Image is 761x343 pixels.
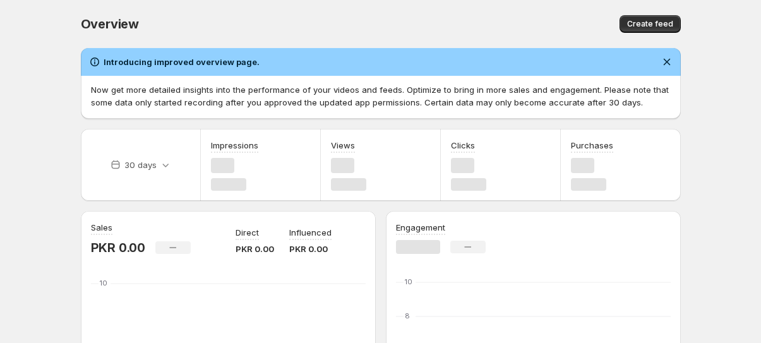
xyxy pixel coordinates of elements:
h3: Impressions [211,139,258,152]
text: 10 [100,279,107,287]
span: Create feed [627,19,673,29]
span: Overview [81,16,139,32]
h3: Views [331,139,355,152]
h3: Clicks [451,139,475,152]
h3: Engagement [396,221,445,234]
button: Dismiss notification [658,53,676,71]
text: 10 [405,277,412,286]
button: Create feed [620,15,681,33]
p: PKR 0.00 [289,243,332,255]
p: 30 days [124,159,157,171]
p: Now get more detailed insights into the performance of your videos and feeds. Optimize to bring i... [91,83,671,109]
text: 8 [405,311,410,320]
p: PKR 0.00 [236,243,274,255]
p: PKR 0.00 [91,240,145,255]
h3: Purchases [571,139,613,152]
p: Influenced [289,226,332,239]
p: Direct [236,226,259,239]
h3: Sales [91,221,112,234]
h2: Introducing improved overview page. [104,56,260,68]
